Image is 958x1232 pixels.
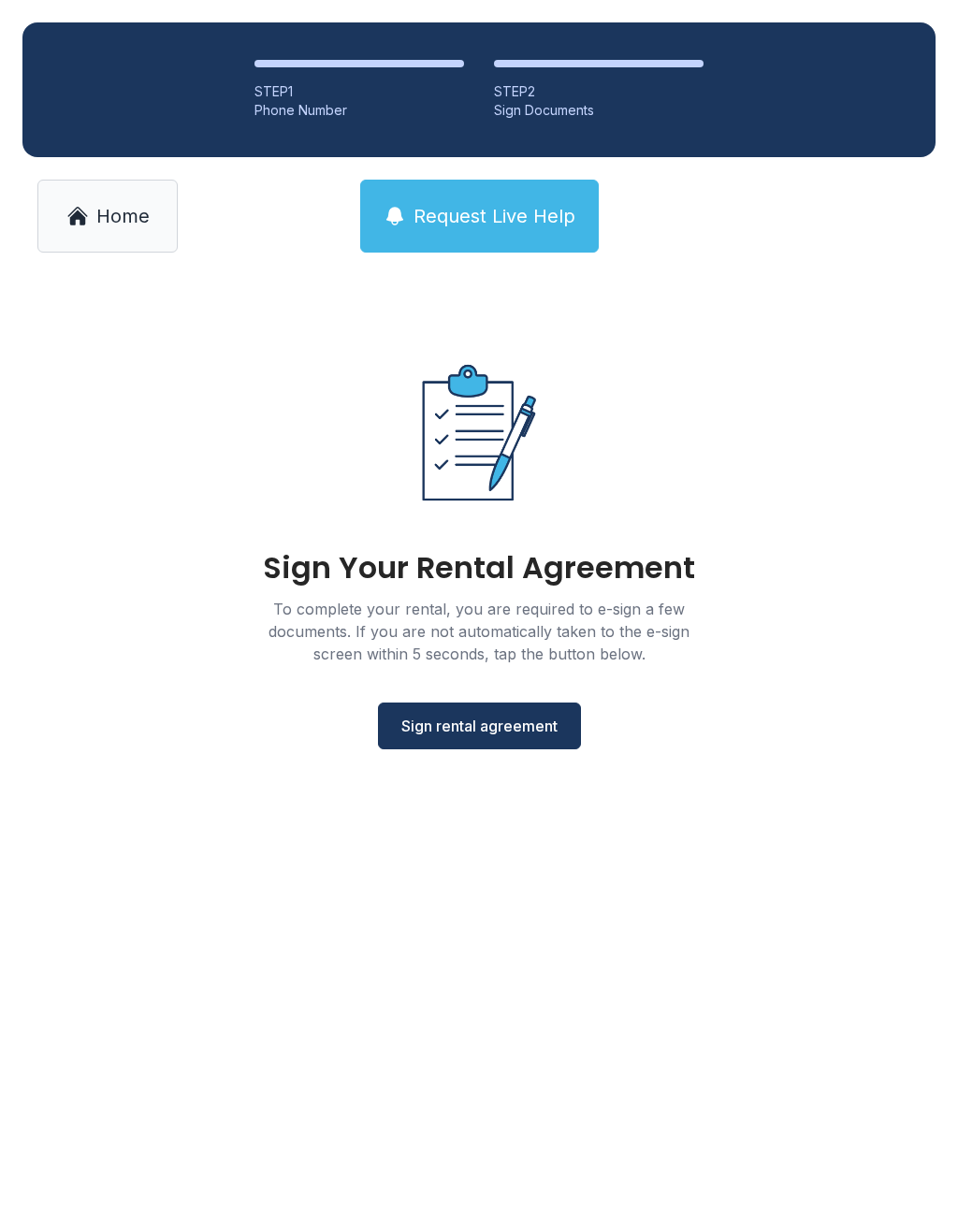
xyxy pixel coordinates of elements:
[245,598,713,665] div: To complete your rental, you are required to e-sign a few documents. If you are not automatically...
[414,203,575,229] span: Request Live Help
[96,203,150,229] span: Home
[494,82,704,101] div: STEP 2
[254,82,464,101] div: STEP 1
[494,101,704,120] div: Sign Documents
[382,335,576,530] img: Rental agreement document illustration
[401,715,558,737] span: Sign rental agreement
[254,101,464,120] div: Phone Number
[263,553,695,583] div: Sign Your Rental Agreement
